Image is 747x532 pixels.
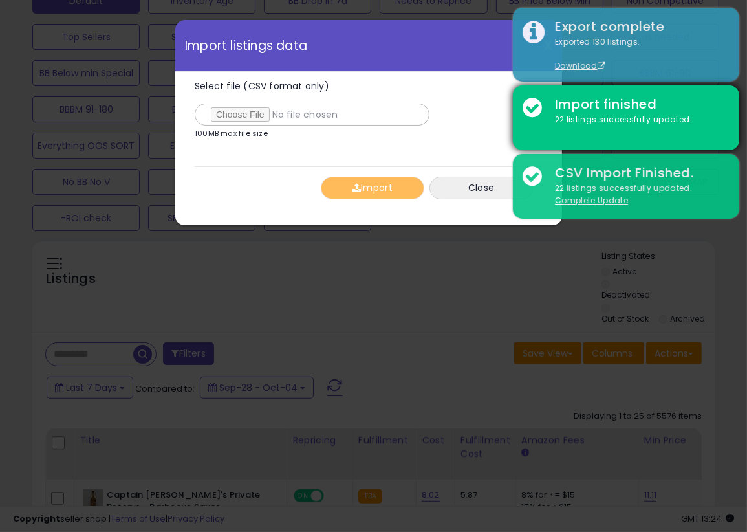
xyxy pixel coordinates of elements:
[555,195,628,206] u: Complete Update
[545,164,730,183] div: CSV Import Finished.
[195,130,268,137] p: 100MB max file size
[545,183,730,206] div: 22 listings successfully updated.
[555,60,605,71] a: Download
[545,95,730,114] div: Import finished
[545,17,730,36] div: Export complete
[195,80,329,93] span: Select file (CSV format only)
[545,114,730,126] div: 22 listings successfully updated.
[429,177,533,199] button: Close
[321,177,424,199] button: Import
[545,36,730,72] div: Exported 130 listings.
[185,39,307,52] span: Import listings data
